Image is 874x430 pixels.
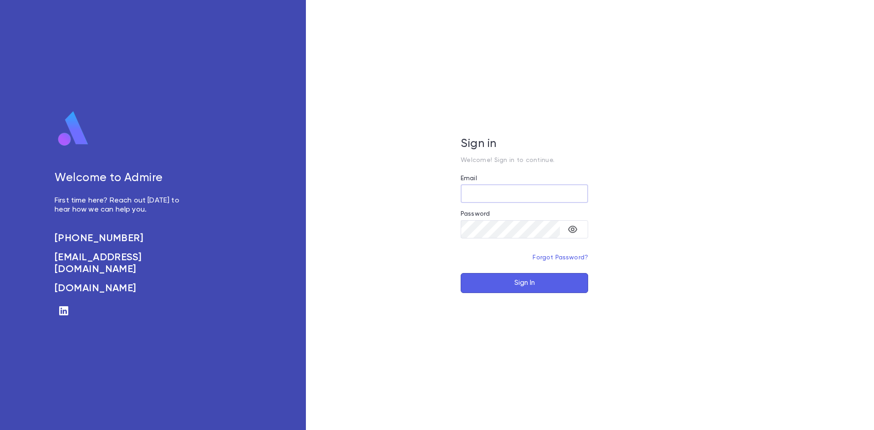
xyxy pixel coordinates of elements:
h5: Welcome to Admire [55,172,189,185]
button: toggle password visibility [564,220,582,238]
a: Forgot Password? [533,254,588,261]
p: First time here? Reach out [DATE] to hear how we can help you. [55,196,189,214]
label: Email [461,175,477,182]
img: logo [55,111,92,147]
a: [EMAIL_ADDRESS][DOMAIN_NAME] [55,252,189,275]
a: [PHONE_NUMBER] [55,233,189,244]
p: Welcome! Sign in to continue. [461,157,588,164]
button: Sign In [461,273,588,293]
a: [DOMAIN_NAME] [55,283,189,294]
label: Password [461,210,490,218]
h5: Sign in [461,137,588,151]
